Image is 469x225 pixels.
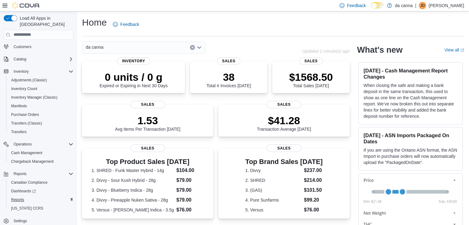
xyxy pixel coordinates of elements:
p: [PERSON_NAME] [429,2,464,9]
dt: 2. Divvy - Sour Kush Hybrid - 28g [92,177,174,183]
button: Reports [11,170,29,178]
div: Jp Ding [419,2,426,9]
div: Total Sales [DATE] [289,71,333,88]
a: Reports [9,196,27,203]
button: Catalog [1,55,76,63]
span: Sales [267,101,301,108]
span: Adjustments (Classic) [11,78,47,83]
span: Operations [11,141,73,148]
button: [US_STATE] CCRS [6,204,76,213]
span: Sales [130,101,165,108]
dd: $104.00 [176,167,204,174]
button: Manifests [6,102,76,110]
span: Reports [11,197,24,202]
input: Dark Mode [371,2,384,9]
a: Customers [11,43,34,51]
span: Manifests [11,104,27,108]
dd: $76.00 [176,206,204,214]
dd: $214.00 [304,177,323,184]
img: Cova [12,2,40,9]
dt: 1. SHRED - Funk Master Hybrid - 14g [92,167,174,174]
span: Inventory [117,57,150,65]
p: 0 units / 0 g [100,71,168,83]
button: Reports [1,170,76,178]
button: Inventory Manager (Classic) [6,93,76,102]
p: $1568.50 [289,71,333,83]
span: Transfers [9,128,73,136]
button: Operations [11,141,34,148]
dt: 5. Versus - [PERSON_NAME] Indica - 3.5g [92,207,174,213]
button: Clear input [190,45,195,50]
dt: 5. Versus [245,207,302,213]
p: When closing the safe and making a bank deposit in the same transaction, this used to show as one... [364,82,458,119]
dt: 3. (GAS) [245,187,302,193]
p: If you are using the Ontario ASN format, the ASN Import in purchase orders will now automatically... [364,147,458,166]
a: Transfers (Classic) [9,120,44,127]
h1: Home [82,16,107,29]
span: Inventory [11,68,73,75]
button: Open list of options [197,45,202,50]
span: Cash Management [9,149,73,157]
span: Sales [267,145,301,152]
span: Operations [14,142,32,147]
button: Customers [1,42,76,51]
h3: [DATE] - Cash Management Report Changes [364,67,458,80]
span: Inventory Manager (Classic) [11,95,57,100]
p: Updated 1 minute(s) ago [302,49,350,54]
button: Adjustments (Classic) [6,76,76,84]
div: Total # Invoices [DATE] [206,71,251,88]
a: Feedback [110,18,142,31]
span: Cash Management [11,150,42,155]
span: Transfers (Classic) [11,121,42,126]
span: Washington CCRS [9,205,73,212]
span: Feedback [120,21,139,27]
span: JD [420,2,425,9]
p: 38 [206,71,251,83]
span: Canadian Compliance [11,180,47,185]
h3: Top Product Sales [DATE] [92,158,204,166]
span: Catalog [14,57,26,62]
dt: 3. Divvy - Blueberry Indica - 28g [92,187,174,193]
div: Transaction Average [DATE] [257,114,311,132]
span: Customers [14,44,31,49]
span: Sales [299,57,323,65]
a: Inventory Manager (Classic) [9,94,60,101]
a: Settings [11,217,29,225]
span: Inventory Count [9,85,73,92]
span: Catalog [11,55,73,63]
p: $41.28 [257,114,311,127]
dt: 4. Pure Sunfarms [245,197,302,203]
span: Chargeback Management [11,159,54,164]
h3: Top Brand Sales [DATE] [245,158,323,166]
span: Transfers [11,129,27,134]
span: Inventory [14,69,29,74]
span: Canadian Compliance [9,179,73,186]
span: Adjustments (Classic) [9,76,73,84]
dd: $76.00 [304,206,323,214]
a: Chargeback Management [9,158,56,165]
p: | [415,2,416,9]
span: Sales [130,145,165,152]
span: Reports [11,170,73,178]
a: Dashboards [9,187,38,195]
a: [US_STATE] CCRS [9,205,46,212]
dd: $79.00 [176,196,204,204]
button: Reports [6,195,76,204]
button: Inventory [1,67,76,76]
dt: 1. Divvy [245,167,302,174]
span: Feedback [347,2,366,9]
button: Canadian Compliance [6,178,76,187]
span: Transfers (Classic) [9,120,73,127]
a: Purchase Orders [9,111,42,118]
span: Customers [11,43,73,51]
p: da canna [395,2,413,9]
span: Dashboards [9,187,73,195]
h2: What's new [357,45,402,55]
span: Manifests [9,102,73,110]
dt: 2. SHRED [245,177,302,183]
a: Inventory Count [9,85,40,92]
span: Reports [9,196,73,203]
span: Inventory Manager (Classic) [9,94,73,101]
button: Transfers [6,128,76,136]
